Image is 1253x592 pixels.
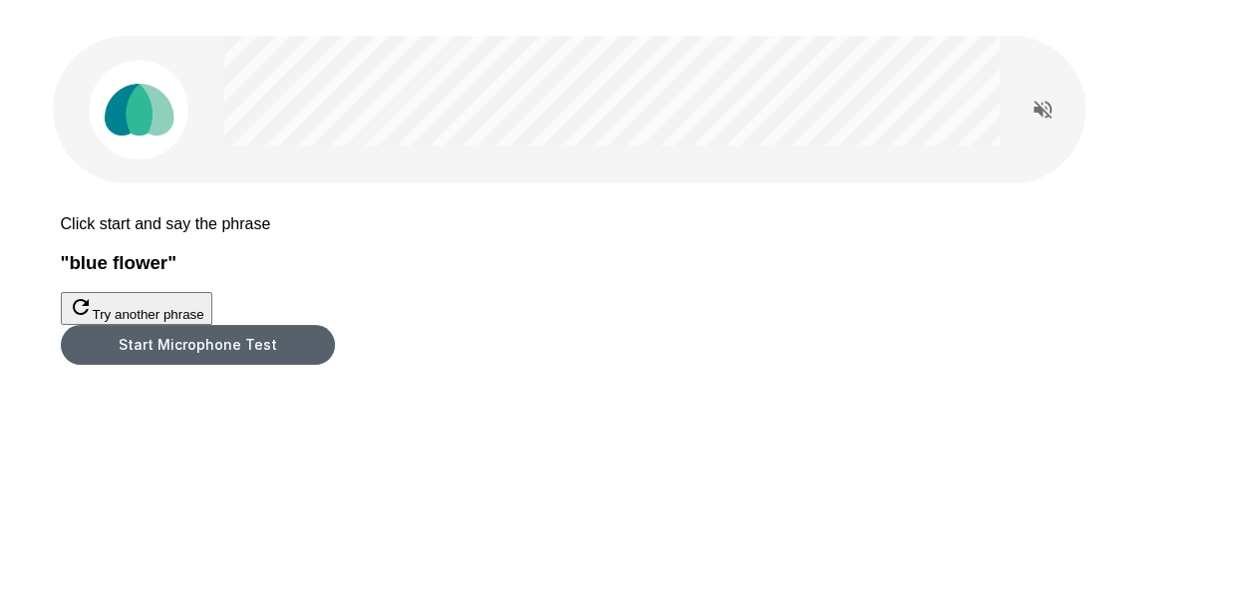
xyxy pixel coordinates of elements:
button: Start Microphone Test [61,325,335,365]
button: Read questions aloud [1023,90,1063,130]
button: Try another phrase [61,292,212,325]
img: parachute_avatar.png [89,60,188,159]
h3: " blue flower " [61,252,1193,274]
p: Click start and say the phrase [61,215,1193,233]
